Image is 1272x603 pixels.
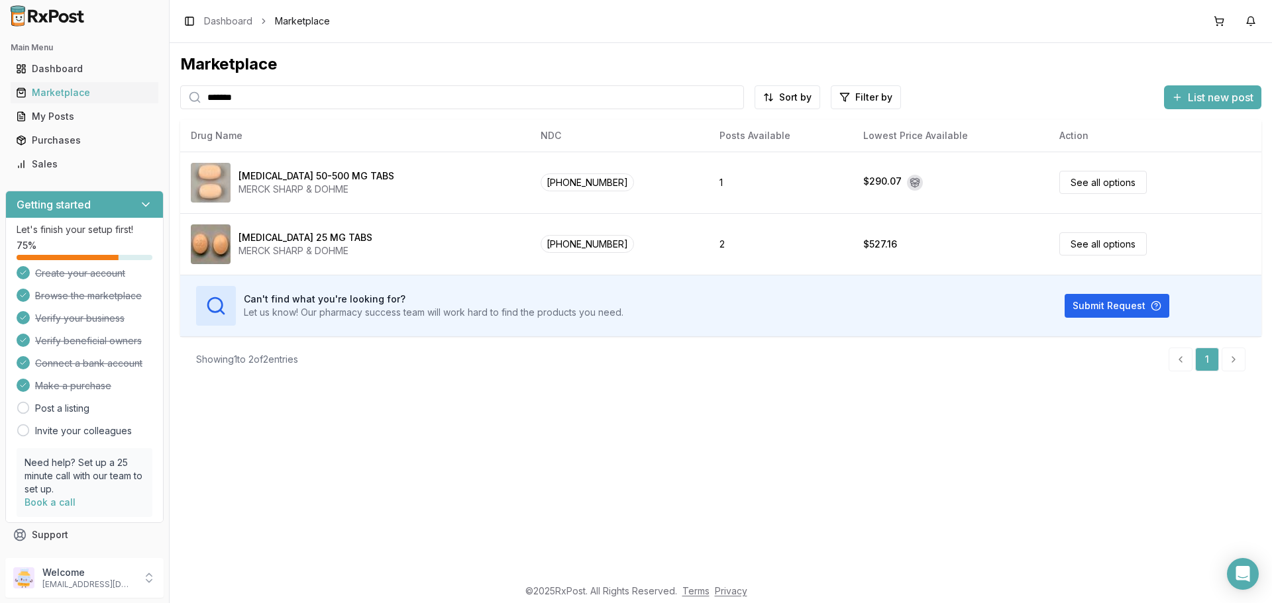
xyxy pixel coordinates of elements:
[35,312,125,325] span: Verify your business
[275,15,330,28] span: Marketplace
[5,106,164,127] button: My Posts
[1065,294,1169,318] button: Submit Request
[853,120,1049,152] th: Lowest Price Available
[831,85,901,109] button: Filter by
[244,306,623,319] p: Let us know! Our pharmacy success team will work hard to find the products you need.
[779,91,812,104] span: Sort by
[35,379,111,393] span: Make a purchase
[11,57,158,81] a: Dashboard
[682,585,710,596] a: Terms
[238,231,372,244] div: [MEDICAL_DATA] 25 MG TABS
[16,158,153,171] div: Sales
[709,213,853,275] td: 2
[35,267,125,280] span: Create your account
[180,120,530,152] th: Drug Name
[11,81,158,105] a: Marketplace
[191,163,231,203] img: Janumet 50-500 MG TABS
[25,496,76,508] a: Book a call
[541,173,634,191] span: [PHONE_NUMBER]
[530,120,709,152] th: NDC
[238,183,394,196] div: MERCK SHARP & DOHME
[17,223,152,236] p: Let's finish your setup first!
[1059,171,1147,194] a: See all options
[17,239,36,252] span: 75 %
[16,62,153,75] div: Dashboard
[32,552,77,565] span: Feedback
[196,353,298,366] div: Showing 1 to 2 of 2 entries
[35,357,142,370] span: Connect a bank account
[1188,89,1253,105] span: List new post
[238,169,394,183] div: [MEDICAL_DATA] 50-500 MG TABS
[204,15,252,28] a: Dashboard
[5,5,90,26] img: RxPost Logo
[5,58,164,79] button: Dashboard
[1227,558,1259,590] div: Open Intercom Messenger
[16,86,153,99] div: Marketplace
[25,456,144,496] p: Need help? Set up a 25 minute call with our team to set up.
[1169,348,1245,371] nav: pagination
[11,42,158,53] h2: Main Menu
[5,82,164,103] button: Marketplace
[1164,85,1261,109] button: List new post
[16,134,153,147] div: Purchases
[180,54,1261,75] div: Marketplace
[11,152,158,176] a: Sales
[1195,348,1219,371] a: 1
[1164,92,1261,105] a: List new post
[5,130,164,151] button: Purchases
[715,585,747,596] a: Privacy
[238,244,372,257] div: MERCK SHARP & DOHME
[35,402,89,415] a: Post a listing
[755,85,820,109] button: Sort by
[855,91,892,104] span: Filter by
[42,566,134,579] p: Welcome
[709,120,853,152] th: Posts Available
[863,238,897,251] div: $527.16
[5,523,164,547] button: Support
[244,293,623,306] h3: Can't find what you're looking for?
[5,154,164,175] button: Sales
[191,224,231,264] img: Januvia 25 MG TABS
[11,105,158,128] a: My Posts
[35,334,142,348] span: Verify beneficial owners
[35,289,142,302] span: Browse the marketplace
[11,128,158,152] a: Purchases
[1049,120,1261,152] th: Action
[42,579,134,590] p: [EMAIL_ADDRESS][DOMAIN_NAME]
[709,152,853,213] td: 1
[5,547,164,571] button: Feedback
[1059,232,1147,255] a: See all options
[17,197,91,212] h3: Getting started
[204,15,330,28] nav: breadcrumb
[16,110,153,123] div: My Posts
[863,175,902,191] div: $290.07
[35,424,132,438] a: Invite your colleagues
[541,235,634,253] span: [PHONE_NUMBER]
[13,567,34,588] img: User avatar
